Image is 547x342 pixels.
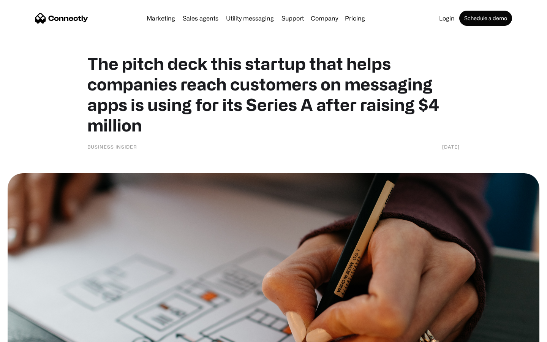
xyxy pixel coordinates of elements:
[342,15,368,21] a: Pricing
[15,329,46,339] ul: Language list
[442,143,460,150] div: [DATE]
[278,15,307,21] a: Support
[87,143,137,150] div: Business Insider
[8,329,46,339] aside: Language selected: English
[180,15,221,21] a: Sales agents
[144,15,178,21] a: Marketing
[87,53,460,135] h1: The pitch deck this startup that helps companies reach customers on messaging apps is using for i...
[223,15,277,21] a: Utility messaging
[436,15,458,21] a: Login
[311,13,338,24] div: Company
[459,11,512,26] a: Schedule a demo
